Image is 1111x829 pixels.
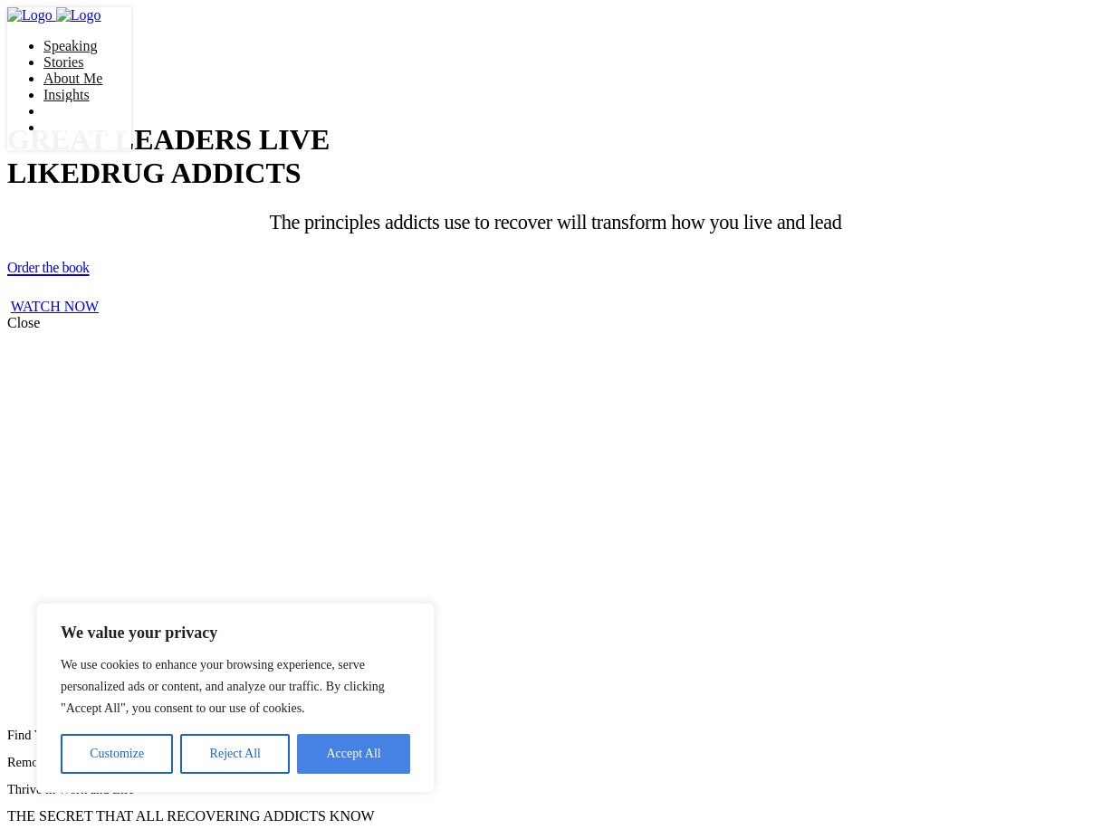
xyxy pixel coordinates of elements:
div: Thrive in Work and Life [7,776,1104,803]
span: Order the book [7,260,90,275]
div: Remove The Need to Impress [7,748,1104,776]
button: Reject All [180,734,290,774]
p: THE SECRET THAT ALL RECOVERING ADDICTS KNOW [7,808,1104,824]
iframe: MBW-SpeakingReel-Final2 [7,331,587,657]
a: WATCH NOW [11,299,99,314]
a: Order the book [7,254,90,277]
div: We value your privacy [36,603,435,793]
span: DRUG ADDICTS [80,157,301,189]
button: Customize [61,734,173,774]
button: Accept All [297,734,410,774]
div: Find Your Secret Weapon [7,721,1104,748]
a: Login [43,102,116,119]
span: Close [7,315,40,330]
p: We use cookies to enhance your browsing experience, serve personalized ads or content, and analyz... [61,654,410,719]
a: Order the book [43,119,131,135]
p: We value your privacy [61,622,410,643]
span: The principles addicts use to recover will transform how you live and lead [269,211,841,233]
h1: GREAT LEADERS LIVE LIKE [7,123,1104,190]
